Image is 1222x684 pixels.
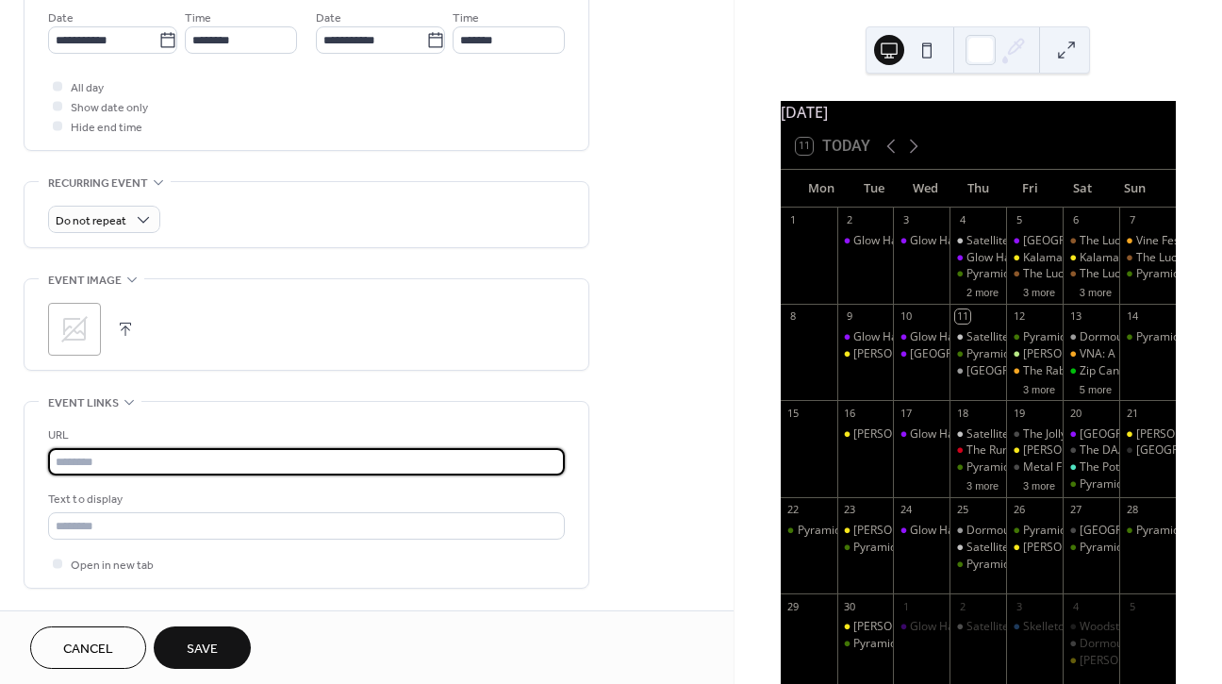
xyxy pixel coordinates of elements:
[1006,540,1063,556] div: Bell's Eccentric Cafe
[1006,346,1063,362] div: Shakespeare's Lower Level
[71,118,142,138] span: Hide end time
[853,523,1020,539] div: [PERSON_NAME] Eccentric Cafe
[966,426,1107,442] div: Satellite Records Open Mic
[843,599,857,613] div: 30
[1068,599,1082,613] div: 4
[1068,213,1082,227] div: 6
[966,233,1107,249] div: Satellite Records Open Mic
[316,8,341,28] span: Date
[1006,363,1063,379] div: The Rabbithole
[1023,346,1185,362] div: [PERSON_NAME]'s Lower Level
[1080,442,1133,459] div: The DAAC
[1023,540,1190,556] div: [PERSON_NAME] Eccentric Cafe
[893,233,950,249] div: Glow Hall: Workshop (Music Production)
[1080,266,1158,282] div: The Lucky Wolf
[1119,266,1176,282] div: Pyramid Scheme
[56,210,126,232] span: Do not repeat
[966,329,1107,345] div: Satellite Records Open Mic
[1063,636,1119,652] div: Dormouse: Rad Riso Open Print
[48,8,74,28] span: Date
[893,619,950,635] div: Glow Hall: Workshop (Music Production)
[966,363,1081,379] div: [GEOGRAPHIC_DATA]
[796,170,848,208] div: Mon
[1080,476,1168,492] div: Pyramid Scheme
[853,636,942,652] div: Pyramid Scheme
[786,406,801,420] div: 15
[1063,476,1119,492] div: Pyramid Scheme
[966,442,1025,459] div: The RunOff
[1125,406,1139,420] div: 21
[950,266,1006,282] div: Pyramid Scheme
[955,309,969,324] div: 11
[1012,213,1026,227] div: 5
[1063,266,1119,282] div: The Lucky Wolf
[910,233,1119,249] div: Glow Hall: Workshop (Music Production)
[1063,540,1119,556] div: Pyramid Scheme
[30,626,146,669] button: Cancel
[786,213,801,227] div: 1
[1016,476,1063,492] button: 3 more
[1125,309,1139,324] div: 14
[1006,619,1063,635] div: Skelletones
[837,523,894,539] div: Bell's Eccentric Cafe
[1072,380,1119,396] button: 5 more
[71,556,154,576] span: Open in new tab
[1125,599,1139,613] div: 5
[1063,619,1119,635] div: Woodstock Fest
[1006,442,1063,459] div: Bell's Eccentric Cafe
[899,406,913,420] div: 17
[1006,266,1063,282] div: The Lucky Wolf
[910,346,1024,362] div: [GEOGRAPHIC_DATA]
[1063,653,1119,669] div: Bell's Eccentric Cafe
[1023,329,1112,345] div: Pyramid Scheme
[1023,363,1101,379] div: The Rabbithole
[1136,250,1214,266] div: The Lucky Wolf
[899,599,913,613] div: 1
[798,523,886,539] div: Pyramid Scheme
[1080,619,1162,635] div: Woodstock Fest
[1023,266,1101,282] div: The Lucky Wolf
[853,346,1020,362] div: [PERSON_NAME] Eccentric Cafe
[899,503,913,517] div: 24
[950,329,1006,345] div: Satellite Records Open Mic
[853,540,942,556] div: Pyramid Scheme
[910,523,1119,539] div: Glow Hall: Workshop (Music Production)
[786,503,801,517] div: 22
[786,309,801,324] div: 8
[71,98,148,118] span: Show date only
[63,640,113,659] span: Cancel
[1068,406,1082,420] div: 20
[955,503,969,517] div: 25
[910,329,1119,345] div: Glow Hall: Workshop (Music Production)
[899,309,913,324] div: 10
[843,309,857,324] div: 9
[187,640,218,659] span: Save
[1136,233,1183,249] div: Vine Fest
[952,170,1004,208] div: Thu
[966,523,1131,539] div: Dormouse: Rad Riso Open Print
[453,8,479,28] span: Time
[950,233,1006,249] div: Satellite Records Open Mic
[910,426,1119,442] div: Glow Hall: Workshop (Music Production)
[1056,170,1108,208] div: Sat
[966,250,1121,266] div: Glow Hall: Sing Sing & Gather
[900,170,951,208] div: Wed
[950,619,1006,635] div: Satellite Records Open Mic
[1080,426,1194,442] div: [GEOGRAPHIC_DATA]
[48,174,148,193] span: Recurring event
[1080,540,1168,556] div: Pyramid Scheme
[966,540,1107,556] div: Satellite Records Open Mic
[966,557,1055,573] div: Pyramid Scheme
[893,346,950,362] div: Glow Hall
[1080,523,1194,539] div: [GEOGRAPHIC_DATA]
[837,233,894,249] div: Glow Hall: Movie Night
[950,426,1006,442] div: Satellite Records Open Mic
[955,406,969,420] div: 18
[837,636,894,652] div: Pyramid Scheme
[1072,283,1119,299] button: 3 more
[154,626,251,669] button: Save
[1119,442,1176,459] div: Union Street Station
[1012,309,1026,324] div: 12
[48,393,119,413] span: Event links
